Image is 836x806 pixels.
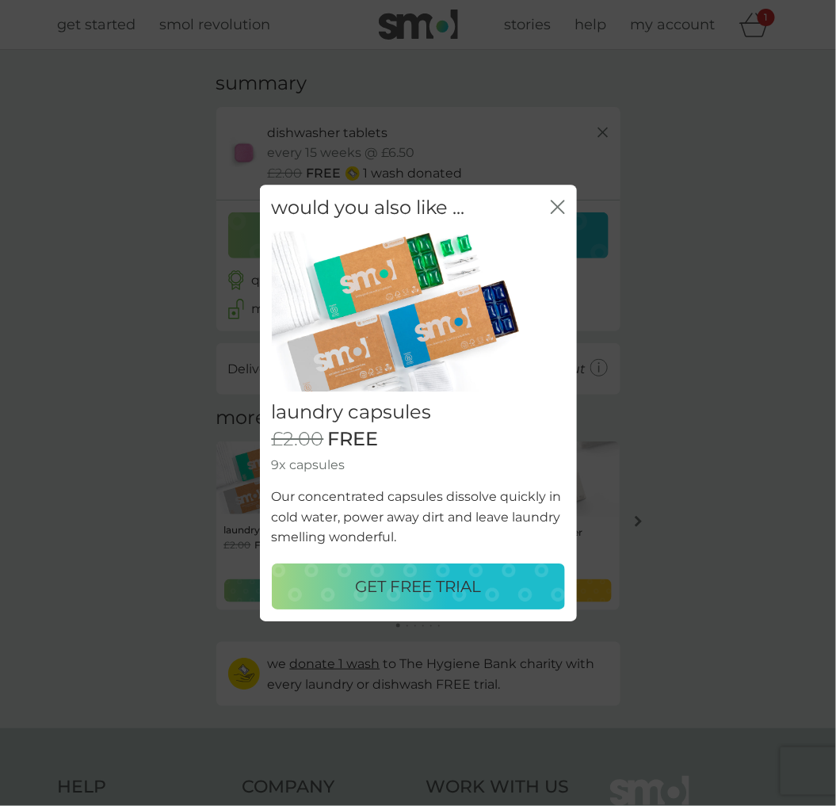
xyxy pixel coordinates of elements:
[272,197,465,220] h2: would you also like ...
[272,401,565,424] h2: laundry capsules
[272,455,565,476] p: 9x capsules
[272,428,324,451] span: £2.00
[551,200,565,216] button: close
[272,563,565,609] button: GET FREE TRIAL
[272,487,565,548] p: Our concentrated capsules dissolve quickly in cold water, power away dirt and leave laundry smell...
[355,574,481,599] p: GET FREE TRIAL
[328,428,379,451] span: FREE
